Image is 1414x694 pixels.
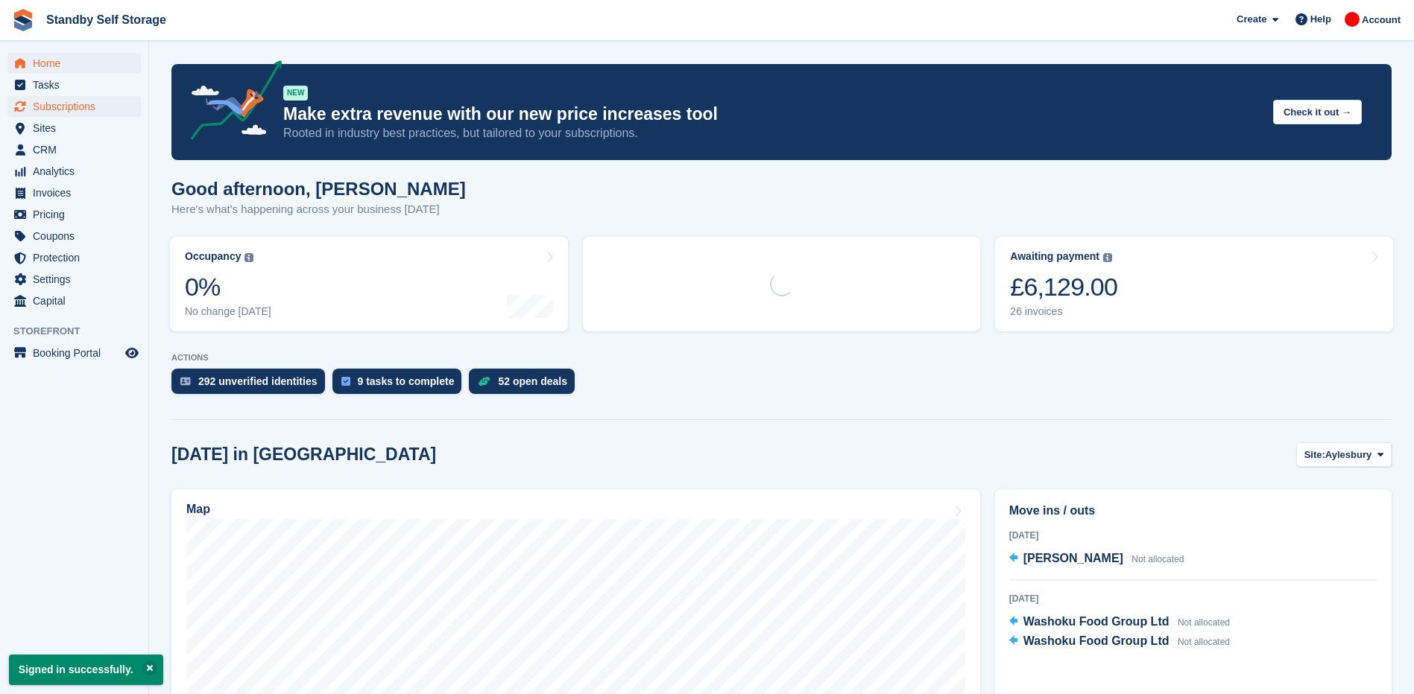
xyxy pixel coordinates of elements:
span: CRM [33,139,122,160]
div: [DATE] [1009,529,1377,542]
a: Standby Self Storage [40,7,172,32]
p: Rooted in industry best practices, but tailored to your subscriptions. [283,125,1261,141]
span: Tasks [33,74,122,95]
a: menu [7,204,141,225]
img: Aaron Winter [1345,12,1360,27]
span: Coupons [33,226,122,246]
h2: [DATE] in [GEOGRAPHIC_DATA] [171,445,436,465]
div: £6,129.00 [1010,272,1117,302]
span: Protection [33,247,122,268]
a: menu [7,226,141,246]
span: Not allocated [1178,617,1230,628]
span: Capital [33,290,122,311]
span: Storefront [13,324,148,339]
a: menu [7,118,141,139]
button: Site: Aylesbury [1296,442,1392,467]
a: 292 unverified identities [171,369,332,401]
a: Washoku Food Group Ltd Not allocated [1009,632,1230,652]
div: 9 tasks to complete [358,375,455,387]
img: price-adjustments-announcement-icon-8257ccfd72463d97f412b2fc003d46551f7dbcb40ab6d574587a9cd5c0d94... [178,60,283,145]
p: Make extra revenue with our new price increases tool [283,104,1261,125]
a: 9 tasks to complete [332,369,470,401]
div: 26 invoices [1010,305,1117,318]
span: Washoku Food Group Ltd [1023,634,1170,647]
img: deal-1b604bf984904fb50ccaf53a9ad4b4a5d6e5aea283cecdc64d6e3604feb123c2.svg [478,376,490,386]
button: Check it out → [1273,100,1362,124]
span: [PERSON_NAME] [1023,552,1123,564]
a: 52 open deals [469,369,582,401]
span: Pricing [33,204,122,225]
h2: Move ins / outs [1009,502,1377,520]
span: Booking Portal [33,343,122,363]
a: [PERSON_NAME] Not allocated [1009,550,1184,569]
div: 292 unverified identities [198,375,318,387]
a: menu [7,290,141,311]
span: Help [1310,12,1331,27]
span: Not allocated [1178,637,1230,647]
a: Preview store [123,344,141,362]
a: Occupancy 0% No change [DATE] [170,237,568,331]
h2: Map [186,503,210,516]
span: Sites [33,118,122,139]
a: menu [7,182,141,203]
div: No change [DATE] [185,305,271,318]
div: 52 open deals [498,375,567,387]
img: task-75834270c22a3079a89374b754ae025e5fb1db73e45f91037f5363f120a921f8.svg [341,377,350,386]
img: verify_identity-adf6edd0f0f0b5bbfe63781bf79b02c33cf7c696d77639b501bdc392416b5a36.svg [180,377,191,386]
a: menu [7,161,141,182]
span: Analytics [33,161,122,182]
a: menu [7,269,141,290]
div: NEW [283,86,308,101]
a: menu [7,343,141,363]
span: Washoku Food Group Ltd [1023,615,1170,628]
span: Invoices [33,182,122,203]
span: Aylesbury [1325,448,1372,462]
span: Not allocated [1131,554,1184,564]
a: menu [7,74,141,95]
a: menu [7,53,141,74]
span: Home [33,53,122,74]
h1: Good afternoon, [PERSON_NAME] [171,179,466,199]
span: Subscriptions [33,96,122,117]
p: ACTIONS [171,353,1392,363]
div: [DATE] [1009,592,1377,605]
div: Awaiting payment [1010,250,1099,263]
span: Site: [1304,448,1325,462]
div: 0% [185,272,271,302]
a: menu [7,247,141,268]
a: Awaiting payment £6,129.00 26 invoices [995,237,1393,331]
a: menu [7,139,141,160]
span: Account [1362,13,1401,28]
a: menu [7,96,141,117]
img: icon-info-grey-7440780725fd019a000dd9b08b2336e03edf1995a4989e88bcd33f0948082b44.svg [1103,253,1112,262]
a: Washoku Food Group Ltd Not allocated [1009,613,1230,632]
p: Signed in successfully. [9,655,163,685]
img: stora-icon-8386f47178a22dfd0bd8f6a31ec36ba5ce8667c1dd55bd0f319d3a0aa187defe.svg [12,9,34,31]
span: Create [1237,12,1266,27]
img: icon-info-grey-7440780725fd019a000dd9b08b2336e03edf1995a4989e88bcd33f0948082b44.svg [244,253,253,262]
span: Settings [33,269,122,290]
p: Here's what's happening across your business [DATE] [171,201,466,218]
div: Occupancy [185,250,241,263]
